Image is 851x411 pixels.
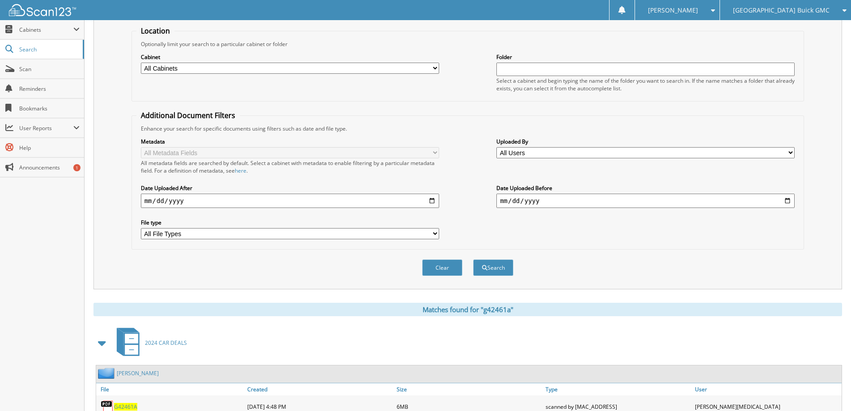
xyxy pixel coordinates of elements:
[136,110,240,120] legend: Additional Document Filters
[648,8,698,13] span: [PERSON_NAME]
[19,26,73,34] span: Cabinets
[19,46,78,53] span: Search
[117,369,159,377] a: [PERSON_NAME]
[19,65,80,73] span: Scan
[496,194,795,208] input: end
[496,77,795,92] div: Select a cabinet and begin typing the name of the folder you want to search in. If the name match...
[96,383,245,395] a: File
[733,8,830,13] span: [GEOGRAPHIC_DATA] Buick GMC
[19,164,80,171] span: Announcements
[93,303,842,316] div: Matches found for "g42461a"
[806,368,851,411] iframe: Chat Widget
[141,53,439,61] label: Cabinet
[136,40,800,48] div: Optionally limit your search to a particular cabinet or folder
[73,164,80,171] div: 1
[141,194,439,208] input: start
[235,167,246,174] a: here
[394,383,543,395] a: Size
[145,339,187,347] span: 2024 CAR DEALS
[19,105,80,112] span: Bookmarks
[422,259,462,276] button: Clear
[136,125,800,132] div: Enhance your search for specific documents using filters such as date and file type.
[245,383,394,395] a: Created
[141,219,439,226] label: File type
[9,4,76,16] img: scan123-logo-white.svg
[141,184,439,192] label: Date Uploaded After
[693,383,842,395] a: User
[543,383,692,395] a: Type
[19,124,73,132] span: User Reports
[496,138,795,145] label: Uploaded By
[136,26,174,36] legend: Location
[141,138,439,145] label: Metadata
[19,85,80,93] span: Reminders
[473,259,513,276] button: Search
[496,53,795,61] label: Folder
[141,159,439,174] div: All metadata fields are searched by default. Select a cabinet with metadata to enable filtering b...
[496,184,795,192] label: Date Uploaded Before
[19,144,80,152] span: Help
[98,368,117,379] img: folder2.png
[111,325,187,360] a: 2024 CAR DEALS
[114,403,137,411] a: G42461A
